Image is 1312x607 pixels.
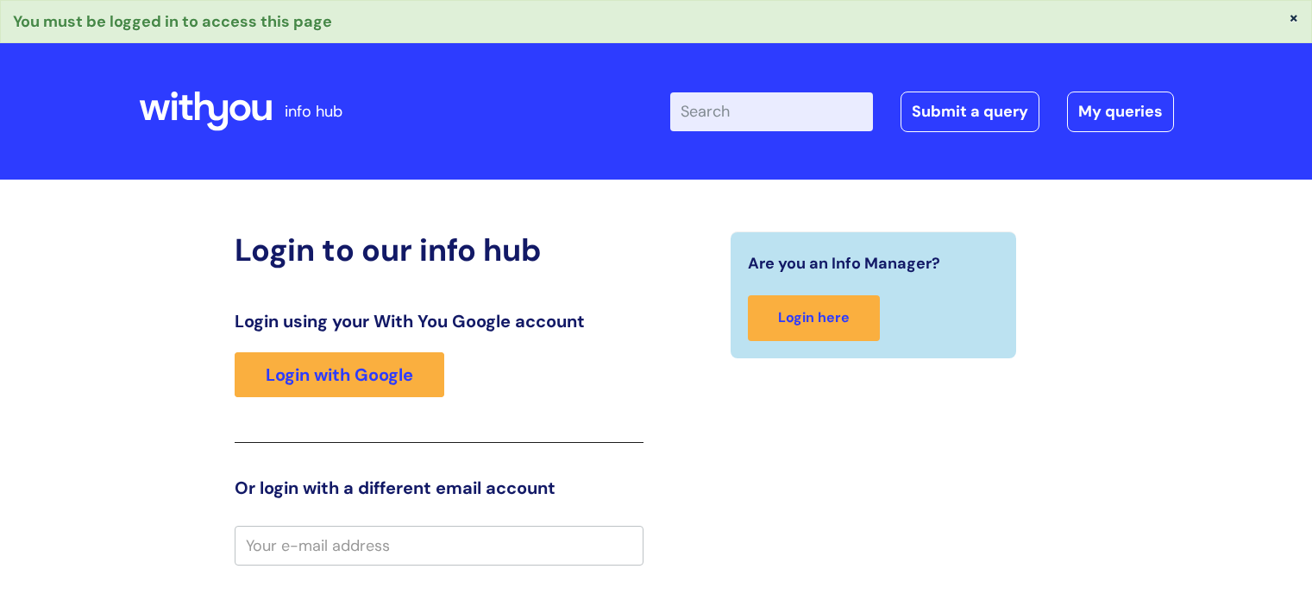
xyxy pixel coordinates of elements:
[235,352,444,397] a: Login with Google
[1067,92,1174,131] a: My queries
[901,92,1039,131] a: Submit a query
[235,526,643,566] input: Your e-mail address
[235,231,643,269] h2: Login to our info hub
[235,311,643,332] h3: Login using your With You Google account
[235,477,643,498] h3: Or login with a different email account
[748,295,880,341] a: Login here
[670,92,873,130] input: Search
[285,98,342,125] p: info hub
[748,250,940,277] span: Are you an Info Manager?
[1289,9,1299,25] button: ×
